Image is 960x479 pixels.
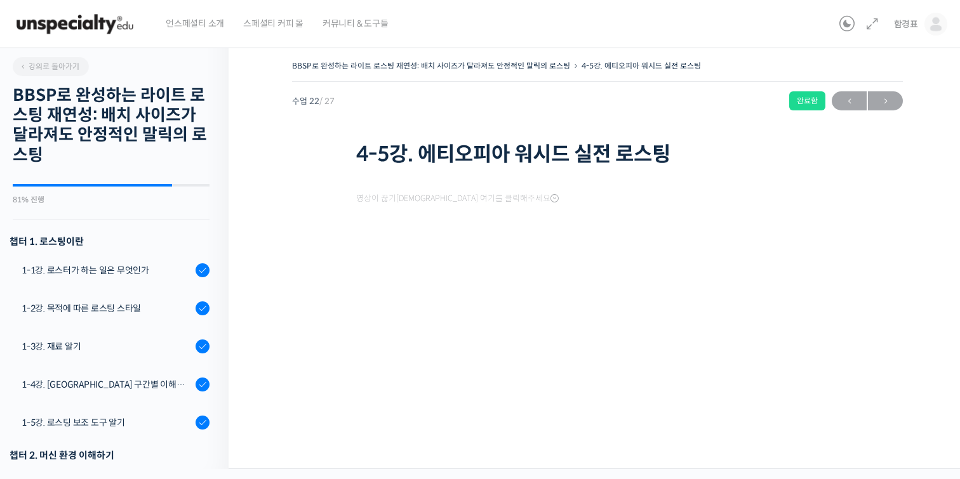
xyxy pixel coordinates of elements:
[22,416,192,430] div: 1-5강. 로스팅 보조 도구 알기
[292,61,570,70] a: BBSP로 완성하는 라이트 로스팅 재연성: 배치 사이즈가 달라져도 안정적인 말릭의 로스팅
[868,93,903,110] span: →
[22,339,192,353] div: 1-3강. 재료 알기
[10,447,210,464] div: 챕터 2. 머신 환경 이해하기
[292,97,335,105] span: 수업 22
[894,18,918,30] span: 함경표
[582,61,701,70] a: 4-5강. 에티오피아 워시드 실전 로스팅
[13,57,89,76] a: 강의로 돌아가기
[13,196,210,204] div: 81% 진행
[10,233,210,250] h3: 챕터 1. 로스팅이란
[832,93,867,110] span: ←
[22,263,192,277] div: 1-1강. 로스터가 하는 일은 무엇인가
[22,301,192,315] div: 1-2강. 목적에 따른 로스팅 스타일
[19,62,79,71] span: 강의로 돌아가기
[868,91,903,110] a: 다음→
[789,91,825,110] div: 완료함
[356,194,559,204] span: 영상이 끊기[DEMOGRAPHIC_DATA] 여기를 클릭해주세요
[22,377,192,391] div: 1-4강. [GEOGRAPHIC_DATA] 구간별 이해와 용어
[356,142,839,166] h1: 4-5강. 에티오피아 워시드 실전 로스팅
[13,86,210,165] h2: BBSP로 완성하는 라이트 로스팅 재연성: 배치 사이즈가 달라져도 안정적인 말릭의 로스팅
[832,91,867,110] a: ←이전
[319,96,335,107] span: / 27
